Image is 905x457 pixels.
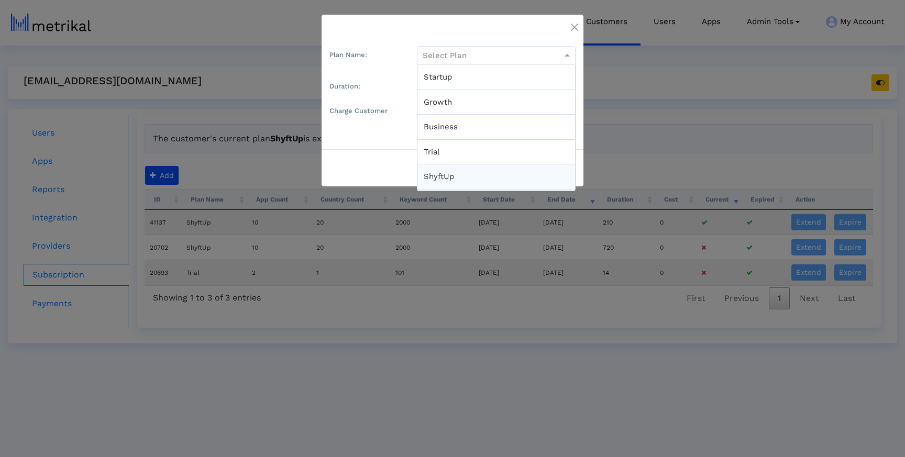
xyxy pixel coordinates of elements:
[417,190,575,215] div: Faladdin
[571,20,578,32] button: Close
[423,49,551,61] input: Select Plan
[417,140,575,165] div: Trial
[417,65,575,90] div: Startup
[417,164,575,190] div: ShyftUp
[322,77,409,97] label: Duration:
[322,46,409,69] label: Plan Name:
[322,106,409,116] label: Charge Customer
[571,24,578,31] img: close-add-subscription
[417,115,575,140] div: Business
[417,90,575,115] div: Growth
